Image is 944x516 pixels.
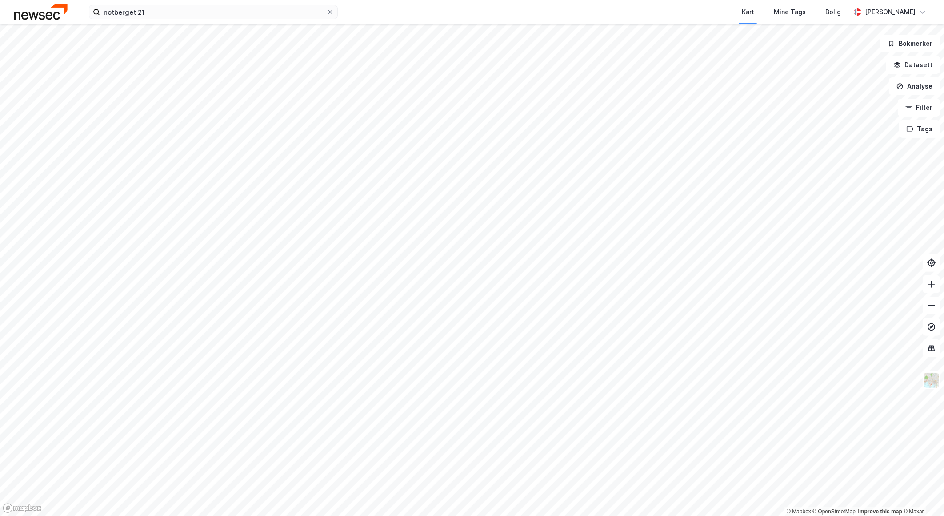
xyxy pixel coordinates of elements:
button: Datasett [886,56,940,74]
a: Mapbox homepage [3,503,42,513]
div: Kart [742,7,754,17]
div: Kontrollprogram for chat [900,473,944,516]
div: Bolig [825,7,841,17]
button: Tags [899,120,940,138]
button: Analyse [889,77,940,95]
input: Søk på adresse, matrikkel, gårdeiere, leietakere eller personer [100,5,327,19]
a: OpenStreetMap [813,508,856,515]
div: [PERSON_NAME] [865,7,916,17]
img: newsec-logo.f6e21ccffca1b3a03d2d.png [14,4,68,20]
iframe: Chat Widget [900,473,944,516]
div: Mine Tags [774,7,806,17]
a: Mapbox [787,508,811,515]
button: Bokmerker [880,35,940,52]
img: Z [923,372,940,389]
a: Improve this map [858,508,902,515]
button: Filter [898,99,940,117]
